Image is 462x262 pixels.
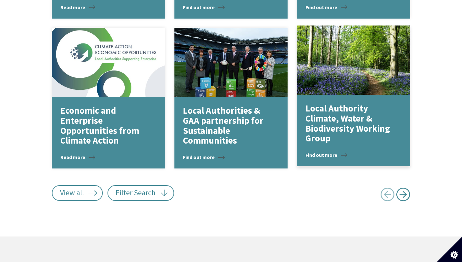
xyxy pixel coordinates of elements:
[52,28,165,168] a: Economic and Enterprise Opportunities from Climate Action Read more
[305,3,347,11] span: Find out more
[396,185,410,206] a: Next page
[437,237,462,262] button: Set cookie preferences
[380,185,394,206] a: Previous page
[183,153,225,161] span: Find out more
[60,3,95,11] span: Read more
[107,185,174,201] button: Filter Search
[60,106,147,146] p: Economic and Enterprise Opportunities from Climate Action
[297,26,410,166] a: Local Authority Climate, Water & Biodiversity Working Group Find out more
[60,153,95,161] span: Read more
[52,185,103,201] a: View all
[174,28,288,168] a: Local Authorities & GAA partnership for Sustainable Communities Find out more
[183,106,269,146] p: Local Authorities & GAA partnership for Sustainable Communities
[305,104,392,144] p: Local Authority Climate, Water & Biodiversity Working Group
[305,151,347,159] span: Find out more
[183,3,225,11] span: Find out more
